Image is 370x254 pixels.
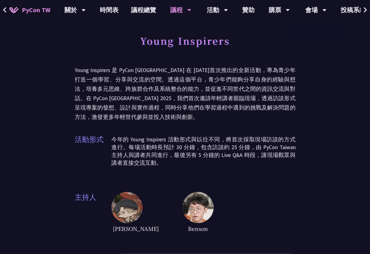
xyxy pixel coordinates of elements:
span: 主持人 [75,192,112,234]
span: PyCon TW [22,5,50,15]
span: 活動形式 [75,134,112,173]
img: host2.62516ee.jpg [182,192,214,223]
p: Young Inspirers 是 PyCon [GEOGRAPHIC_DATA] 在 [DATE]首次推出的全新活動，專為青少年打造一個學習、分享與交流的空間。透過這個平台，青少年們能夠分享自... [75,66,296,122]
span: Benson [182,223,214,234]
img: Home icon of PyCon TW 2025 [9,7,19,13]
span: [PERSON_NAME] [111,223,160,234]
a: PyCon TW [3,2,57,18]
p: 今年的 Young Inspirers 活動形式與以往不同，將首次採取現場訪談的方式進行。每場活動時長預計 30 分鐘，包含訪談約 25 分鐘，由 PyCon Taiwan 主持人與講者共同進行... [111,136,295,167]
img: host1.6ba46fc.jpg [111,192,143,223]
h1: Young Inspirers [140,31,230,50]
